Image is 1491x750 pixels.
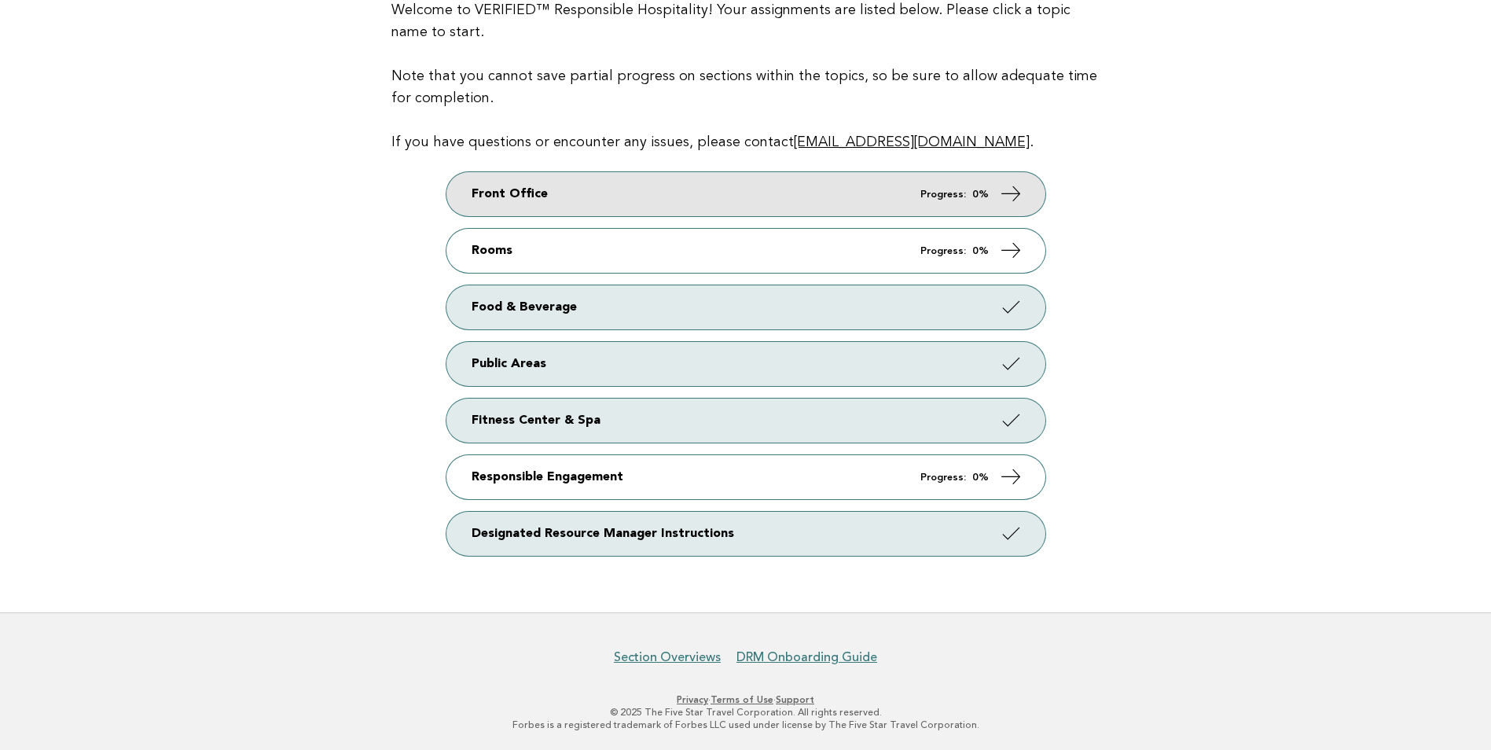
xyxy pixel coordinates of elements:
p: · · [265,693,1227,706]
a: Section Overviews [614,649,721,665]
em: Progress: [920,189,966,200]
a: DRM Onboarding Guide [736,649,877,665]
a: Public Areas [446,342,1045,386]
p: © 2025 The Five Star Travel Corporation. All rights reserved. [265,706,1227,719]
a: [EMAIL_ADDRESS][DOMAIN_NAME] [794,135,1030,149]
a: Food & Beverage [446,285,1045,329]
p: Forbes is a registered trademark of Forbes LLC used under license by The Five Star Travel Corpora... [265,719,1227,731]
strong: 0% [972,472,989,483]
a: Support [776,694,814,705]
a: Rooms Progress: 0% [446,229,1045,273]
em: Progress: [920,246,966,256]
strong: 0% [972,189,989,200]
strong: 0% [972,246,989,256]
a: Terms of Use [711,694,773,705]
a: Responsible Engagement Progress: 0% [446,455,1045,499]
a: Privacy [677,694,708,705]
a: Front Office Progress: 0% [446,172,1045,216]
em: Progress: [920,472,966,483]
a: Fitness Center & Spa [446,399,1045,443]
a: Designated Resource Manager Instructions [446,512,1045,556]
